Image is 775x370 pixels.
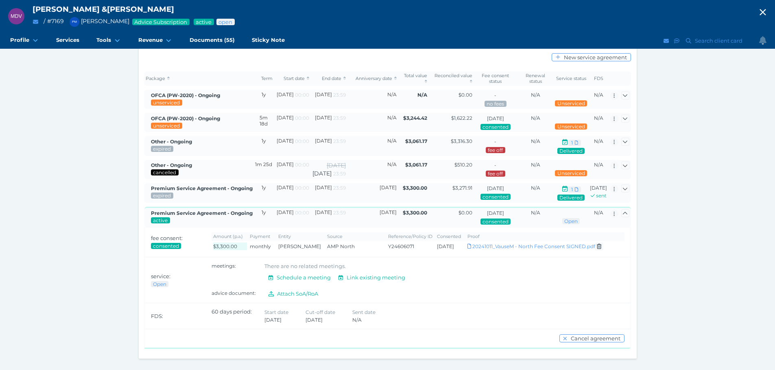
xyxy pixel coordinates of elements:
[352,309,375,315] span: Sent date
[278,243,321,249] span: [PERSON_NAME]
[310,207,347,227] td: [DATE]
[594,138,603,144] span: N/A
[310,136,347,156] td: [DATE]
[494,92,496,98] span: -
[517,71,554,86] th: Renewal status
[33,4,100,14] span: [PERSON_NAME]
[153,123,180,129] span: Service package status: Not reviewed during service period
[571,186,573,193] span: 1 file(s) attached
[494,162,496,168] span: -
[212,263,236,269] span: meetings:
[151,92,220,98] span: Created by: Vikki Maitland
[562,54,631,61] span: New service agreement
[405,138,427,144] span: $3,061.17
[403,185,427,191] span: $3,300.00
[386,232,435,241] th: Reference/Policy ID
[153,100,180,106] span: Service package status: Not reviewed during service period
[403,115,427,121] span: $3,244.42
[451,138,472,144] span: $3,316.30
[295,138,309,144] span: 00:00
[151,115,220,121] span: Created by: Dee Molloy
[252,37,285,43] span: Sticky Note
[310,113,347,132] td: [DATE]
[274,183,310,203] td: [DATE]
[312,170,346,177] div: [DATE]
[31,17,41,27] button: Email
[295,210,309,216] span: 00:00
[482,219,509,225] span: Consent status: Fee has been consented
[487,147,503,153] span: Consent status: Fee was not consented within 150 day
[264,290,322,298] button: Attach SoA/RoA
[213,243,237,249] span: $3,300.00
[345,274,409,281] span: Link existing meeting
[277,232,325,241] th: Entity
[405,162,427,168] span: $3,061.17
[531,210,540,216] span: N/A
[56,37,79,43] span: Services
[531,185,540,191] span: N/A
[181,32,243,49] a: Documents (55)
[594,115,603,121] span: N/A
[347,207,398,227] td: [DATE]
[333,138,346,144] span: 23:59
[310,183,347,203] td: [DATE]
[591,193,607,199] a: sent
[102,4,174,14] span: & [PERSON_NAME]
[274,71,310,86] th: Start date
[275,274,334,281] span: Schedule a meeting
[388,243,414,249] span: Y24606071
[451,115,472,121] span: $1,622.22
[144,227,205,257] th: fee consent:
[458,210,472,216] span: $0.00
[10,37,29,43] span: Profile
[531,115,540,121] span: N/A
[248,232,277,241] th: Payment
[295,162,309,168] span: 00:00
[531,138,540,144] span: N/A
[531,92,540,98] span: N/A
[295,115,309,121] span: 00:00
[347,90,398,109] td: N/A
[673,36,681,46] button: SMS
[682,36,747,46] button: Search client card
[569,335,624,342] span: Cancel agreement
[264,263,346,269] span: There are no related meetings.
[130,32,181,49] a: Revenue
[306,317,323,323] span: [DATE]
[275,290,322,297] span: Attach SoA/RoA
[482,194,509,200] span: Consent status: Fee has been consented
[428,71,474,86] th: Reconciled value
[253,136,274,156] td: 1y
[295,185,309,191] span: 00:00
[487,115,504,121] span: [DATE]
[594,210,603,216] span: N/A
[594,92,603,98] span: N/A
[250,243,271,249] span: monthly
[153,169,177,175] span: Service package status: Cancelled before agreement end date
[253,71,274,86] th: Term
[487,185,504,191] span: [DATE]
[594,162,603,168] span: N/A
[588,71,609,86] th: FDS
[11,13,22,19] span: MDV
[403,210,427,216] span: $3,300.00
[264,273,334,281] button: Schedule a meeting
[662,36,670,46] button: Email
[487,210,504,216] span: [DATE]
[474,71,517,86] th: Fee consent status
[557,123,585,130] span: Advice status: No review during service period
[144,71,254,86] th: Package
[559,195,583,201] span: Advice status: Advice provided
[153,217,168,223] span: Service package status: Active service agreement in place
[151,210,253,216] span: Created by: Samuel Abbott
[190,37,235,43] span: Documents (55)
[2,32,48,49] a: Profile
[153,146,171,152] span: Service package status: Reviewed during service period
[295,92,309,98] span: 00:00
[571,140,573,146] span: 1 file(s) attached
[96,37,111,43] span: Tools
[138,37,163,43] span: Revenue
[327,162,346,169] strike: [DATE]
[437,243,454,249] span: [DATE]
[253,90,274,109] td: 1y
